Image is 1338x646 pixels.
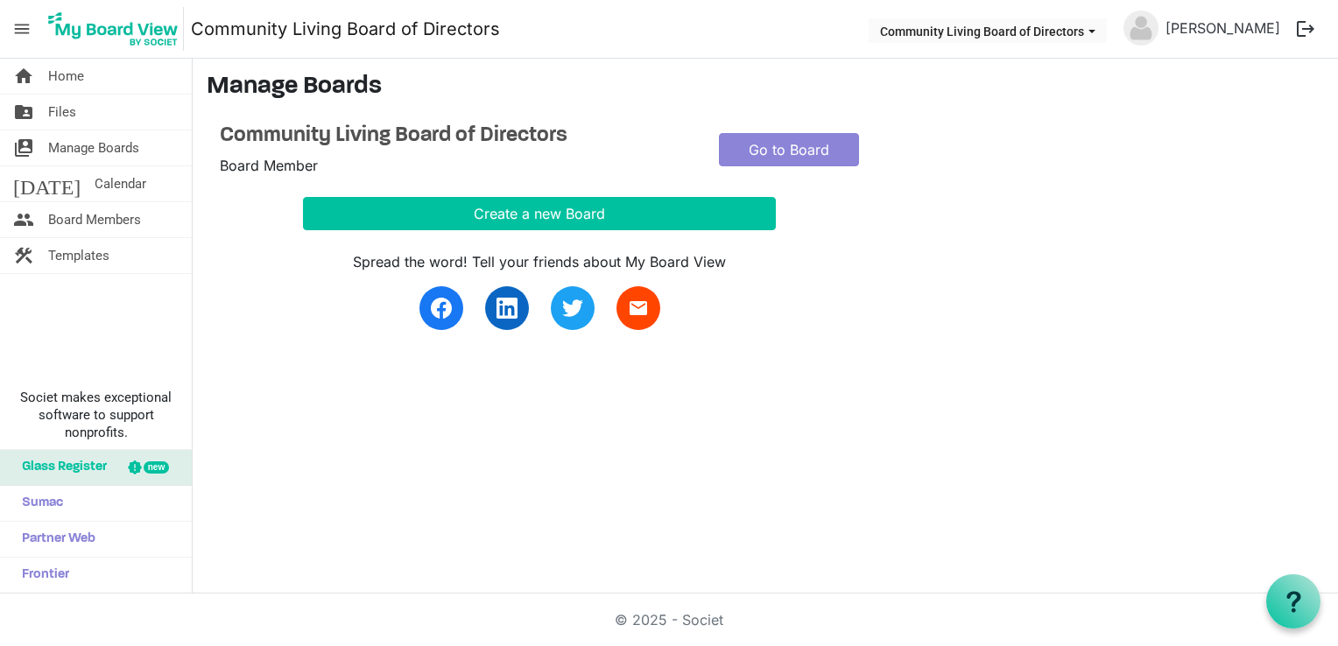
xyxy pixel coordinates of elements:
span: Calendar [95,166,146,201]
span: Societ makes exceptional software to support nonprofits. [8,389,184,441]
span: Glass Register [13,450,107,485]
span: Manage Boards [48,130,139,165]
a: Community Living Board of Directors [191,11,500,46]
span: Board Member [220,157,318,174]
div: Spread the word! Tell your friends about My Board View [303,251,776,272]
img: facebook.svg [431,298,452,319]
span: Sumac [13,486,63,521]
span: menu [5,12,39,46]
span: construction [13,238,34,273]
a: Go to Board [719,133,859,166]
img: no-profile-picture.svg [1123,11,1158,46]
a: [PERSON_NAME] [1158,11,1287,46]
span: email [628,298,649,319]
a: Community Living Board of Directors [220,123,693,149]
a: My Board View Logo [43,7,191,51]
img: twitter.svg [562,298,583,319]
img: My Board View Logo [43,7,184,51]
div: new [144,461,169,474]
span: folder_shared [13,95,34,130]
h3: Manage Boards [207,73,1324,102]
span: people [13,202,34,237]
span: Frontier [13,558,69,593]
a: © 2025 - Societ [615,611,723,628]
span: home [13,59,34,94]
button: Create a new Board [303,197,776,230]
span: Home [48,59,84,94]
span: [DATE] [13,166,81,201]
span: Board Members [48,202,141,237]
span: Partner Web [13,522,95,557]
button: Community Living Board of Directors dropdownbutton [869,18,1107,43]
span: Templates [48,238,109,273]
span: Files [48,95,76,130]
img: linkedin.svg [496,298,518,319]
button: logout [1287,11,1324,47]
a: email [616,286,660,330]
span: switch_account [13,130,34,165]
